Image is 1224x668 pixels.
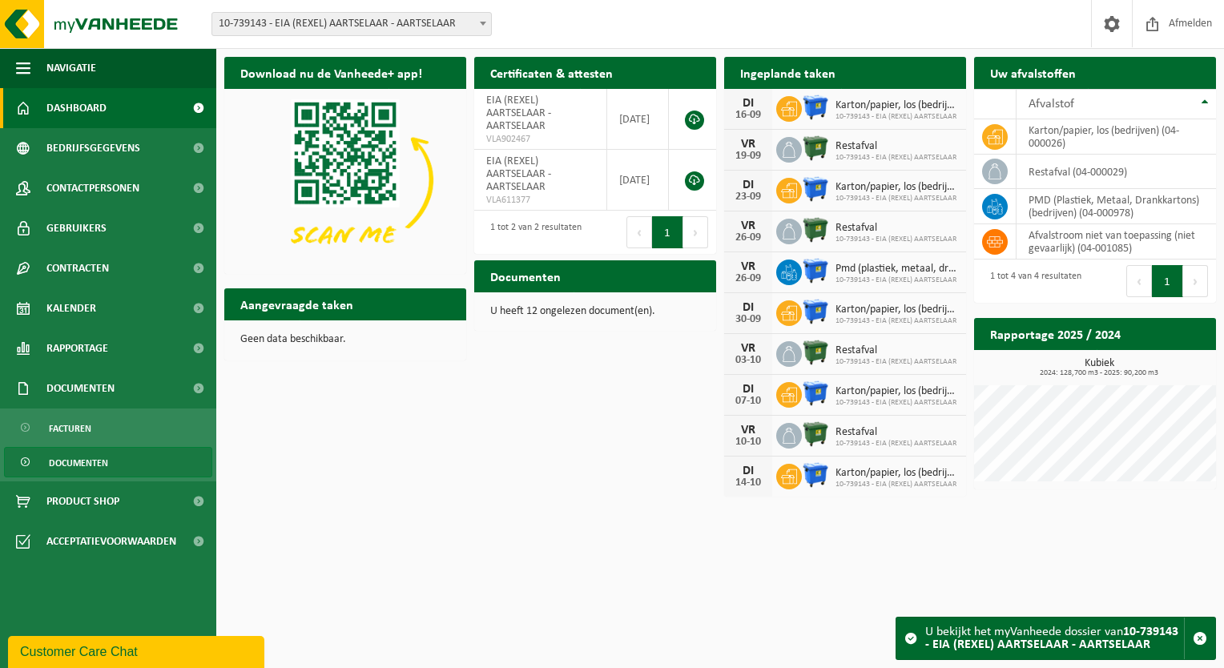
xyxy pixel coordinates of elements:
[49,448,108,478] span: Documenten
[46,248,109,288] span: Contracten
[835,304,958,316] span: Karton/papier, los (bedrijven)
[835,222,956,235] span: Restafval
[802,257,829,284] img: WB-1100-HPE-BE-01
[732,301,764,314] div: DI
[46,328,108,368] span: Rapportage
[982,369,1216,377] span: 2024: 128,700 m3 - 2025: 90,200 m3
[8,633,268,668] iframe: chat widget
[982,264,1081,299] div: 1 tot 4 van 4 resultaten
[652,216,683,248] button: 1
[46,48,96,88] span: Navigatie
[802,94,829,121] img: WB-1100-HPE-BE-01
[607,150,669,211] td: [DATE]
[802,380,829,407] img: WB-1100-HPE-BE-01
[1126,265,1152,297] button: Previous
[835,480,958,489] span: 10-739143 - EIA (REXEL) AARTSELAAR
[46,521,176,561] span: Acceptatievoorwaarden
[224,57,438,88] h2: Download nu de Vanheede+ app!
[802,216,829,243] img: WB-1100-HPE-GN-01
[1017,189,1216,224] td: PMD (Plastiek, Metaal, Drankkartons) (bedrijven) (04-000978)
[732,396,764,407] div: 07-10
[835,344,956,357] span: Restafval
[974,57,1092,88] h2: Uw afvalstoffen
[974,318,1137,349] h2: Rapportage 2025 / 2024
[626,216,652,248] button: Previous
[982,358,1216,377] h3: Kubiek
[4,412,212,443] a: Facturen
[474,57,629,88] h2: Certificaten & attesten
[835,99,958,112] span: Karton/papier, los (bedrijven)
[46,168,139,208] span: Contactpersonen
[802,421,829,448] img: WB-1100-HPE-GN-01
[802,339,829,366] img: WB-1100-HPE-GN-01
[732,110,764,121] div: 16-09
[802,175,829,203] img: WB-1100-HPE-BE-01
[486,133,594,146] span: VLA902467
[732,97,764,110] div: DI
[732,437,764,448] div: 10-10
[835,398,958,408] span: 10-739143 - EIA (REXEL) AARTSELAAR
[732,219,764,232] div: VR
[732,477,764,489] div: 14-10
[1017,224,1216,260] td: afvalstroom niet van toepassing (niet gevaarlijk) (04-001085)
[732,232,764,243] div: 26-09
[835,181,958,194] span: Karton/papier, los (bedrijven)
[474,260,577,292] h2: Documenten
[835,276,958,285] span: 10-739143 - EIA (REXEL) AARTSELAAR
[212,13,491,35] span: 10-739143 - EIA (REXEL) AARTSELAAR - AARTSELAAR
[4,447,212,477] a: Documenten
[732,424,764,437] div: VR
[46,208,107,248] span: Gebruikers
[486,155,551,193] span: EIA (REXEL) AARTSELAAR - AARTSELAAR
[835,235,956,244] span: 10-739143 - EIA (REXEL) AARTSELAAR
[1017,155,1216,189] td: restafval (04-000029)
[224,288,369,320] h2: Aangevraagde taken
[835,385,958,398] span: Karton/papier, los (bedrijven)
[732,355,764,366] div: 03-10
[1183,265,1208,297] button: Next
[835,467,958,480] span: Karton/papier, los (bedrijven)
[732,151,764,162] div: 19-09
[732,191,764,203] div: 23-09
[732,179,764,191] div: DI
[802,135,829,162] img: WB-1100-HPE-GN-01
[683,216,708,248] button: Next
[1029,98,1074,111] span: Afvalstof
[835,426,956,439] span: Restafval
[486,194,594,207] span: VLA611377
[490,306,700,317] p: U heeft 12 ongelezen document(en).
[835,153,956,163] span: 10-739143 - EIA (REXEL) AARTSELAAR
[732,260,764,273] div: VR
[835,140,956,153] span: Restafval
[486,95,551,132] span: EIA (REXEL) AARTSELAAR - AARTSELAAR
[925,626,1178,651] strong: 10-739143 - EIA (REXEL) AARTSELAAR - AARTSELAAR
[1097,349,1214,381] a: Bekijk rapportage
[732,273,764,284] div: 26-09
[732,465,764,477] div: DI
[732,314,764,325] div: 30-09
[46,368,115,408] span: Documenten
[1152,265,1183,297] button: 1
[835,263,958,276] span: Pmd (plastiek, metaal, drankkartons) (bedrijven)
[835,194,958,203] span: 10-739143 - EIA (REXEL) AARTSELAAR
[46,288,96,328] span: Kalender
[835,112,958,122] span: 10-739143 - EIA (REXEL) AARTSELAAR
[46,88,107,128] span: Dashboard
[607,89,669,150] td: [DATE]
[835,357,956,367] span: 10-739143 - EIA (REXEL) AARTSELAAR
[46,128,140,168] span: Bedrijfsgegevens
[925,618,1184,659] div: U bekijkt het myVanheede dossier van
[482,215,582,250] div: 1 tot 2 van 2 resultaten
[1017,119,1216,155] td: karton/papier, los (bedrijven) (04-000026)
[211,12,492,36] span: 10-739143 - EIA (REXEL) AARTSELAAR - AARTSELAAR
[732,138,764,151] div: VR
[49,413,91,444] span: Facturen
[802,298,829,325] img: WB-1100-HPE-BE-01
[732,342,764,355] div: VR
[732,383,764,396] div: DI
[240,334,450,345] p: Geen data beschikbaar.
[224,89,466,271] img: Download de VHEPlus App
[724,57,852,88] h2: Ingeplande taken
[835,439,956,449] span: 10-739143 - EIA (REXEL) AARTSELAAR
